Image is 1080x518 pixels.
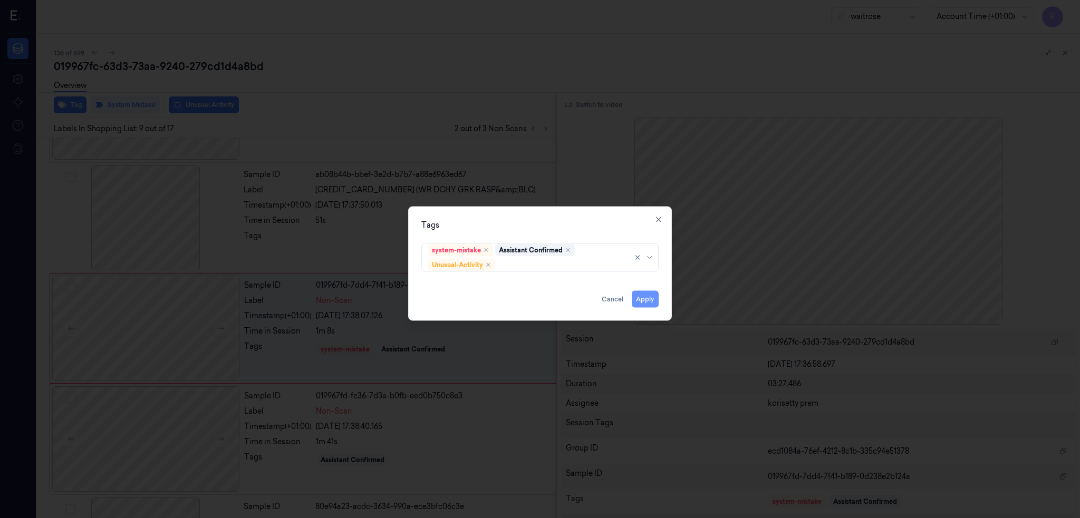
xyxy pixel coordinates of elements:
[632,290,659,307] button: Apply
[483,247,489,253] div: Remove ,system-mistake
[499,245,563,255] div: Assistant Confirmed
[432,260,483,269] div: Unusual-Activity
[565,247,571,253] div: Remove ,Assistant Confirmed
[421,219,659,230] div: Tags
[485,261,491,268] div: Remove ,Unusual-Activity
[597,290,628,307] button: Cancel
[432,245,481,255] div: system-mistake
